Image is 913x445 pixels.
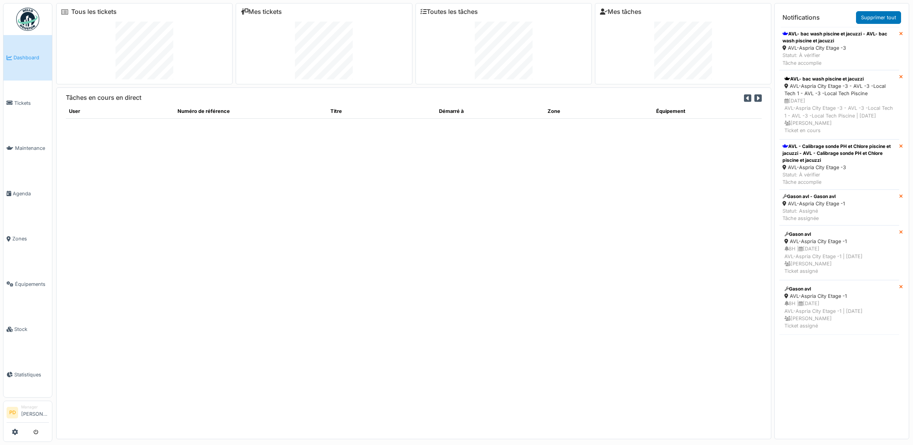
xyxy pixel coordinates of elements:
div: Manager [21,404,49,410]
h6: Notifications [782,14,820,21]
a: Dashboard [3,35,52,81]
img: Badge_color-CXgf-gQk.svg [16,8,39,31]
a: AVL - Calibrage sonde PH et Chlore piscine et jacuzzi - AVL - Calibrage sonde PH et Chlore piscin... [779,139,899,190]
div: 8H | [DATE] AVL-Aspria City Etage -1 | [DATE] [PERSON_NAME] Ticket assigné [784,300,894,329]
li: [PERSON_NAME] [21,404,49,421]
span: Stock [14,326,49,333]
a: Supprimer tout [856,11,901,24]
a: PD Manager[PERSON_NAME] [7,404,49,423]
div: [DATE] AVL-Aspria City Etage -3 - AVL -3 -Local Tech 1 - AVL -3 -Local Tech Piscine | [DATE] [PER... [784,97,894,134]
li: PD [7,407,18,418]
th: Démarré à [436,104,544,118]
th: Numéro de référence [174,104,327,118]
th: Équipement [653,104,762,118]
a: Toutes les tâches [420,8,478,15]
div: Gason avl - Gason avl [782,193,845,200]
a: AVL- bac wash piscine et jacuzzi - AVL- bac wash piscine et jacuzzi AVL-Aspria City Etage -3 Stat... [779,27,899,70]
a: Maintenance [3,126,52,171]
div: AVL-Aspria City Etage -1 [782,200,845,207]
a: Gason avl - Gason avl AVL-Aspria City Etage -1 Statut: AssignéTâche assignée [779,190,899,226]
a: Statistiques [3,352,52,398]
div: AVL- bac wash piscine et jacuzzi [784,76,894,82]
div: Statut: À vérifier Tâche accomplie [782,52,896,66]
span: Zones [12,235,49,242]
div: AVL-Aspria City Etage -1 [784,238,894,245]
span: Statistiques [14,371,49,378]
a: Zones [3,216,52,262]
a: Tous les tickets [71,8,117,15]
a: Gason avl AVL-Aspria City Etage -1 8H |[DATE]AVL-Aspria City Etage -1 | [DATE] [PERSON_NAME]Ticke... [779,280,899,335]
a: AVL- bac wash piscine et jacuzzi AVL-Aspria City Etage -3 - AVL -3 -Local Tech 1 - AVL -3 -Local ... [779,70,899,139]
a: Mes tickets [241,8,282,15]
a: Tickets [3,81,52,126]
span: Tickets [14,99,49,107]
a: Équipements [3,262,52,307]
th: Titre [327,104,436,118]
div: AVL-Aspria City Etage -1 [784,292,894,300]
div: Gason avl [784,231,894,238]
a: Agenda [3,171,52,217]
span: Équipements [15,280,49,288]
div: AVL-Aspria City Etage -3 [782,44,896,52]
a: Stock [3,307,52,352]
div: Statut: À vérifier Tâche accomplie [782,171,896,186]
a: Gason avl AVL-Aspria City Etage -1 8H |[DATE]AVL-Aspria City Etage -1 | [DATE] [PERSON_NAME]Ticke... [779,225,899,280]
div: AVL-Aspria City Etage -3 - AVL -3 -Local Tech 1 - AVL -3 -Local Tech Piscine [784,82,894,97]
th: Zone [544,104,653,118]
div: 8H | [DATE] AVL-Aspria City Etage -1 | [DATE] [PERSON_NAME] Ticket assigné [784,245,894,275]
div: AVL - Calibrage sonde PH et Chlore piscine et jacuzzi - AVL - Calibrage sonde PH et Chlore piscin... [782,143,896,164]
a: Mes tâches [600,8,642,15]
span: Maintenance [15,144,49,152]
span: Agenda [13,190,49,197]
div: AVL- bac wash piscine et jacuzzi - AVL- bac wash piscine et jacuzzi [782,30,896,44]
div: Statut: Assigné Tâche assignée [782,207,845,222]
div: Gason avl [784,285,894,292]
h6: Tâches en cours en direct [66,94,141,101]
span: Dashboard [13,54,49,61]
div: AVL-Aspria City Etage -3 [782,164,896,171]
span: translation missing: fr.shared.user [69,108,80,114]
